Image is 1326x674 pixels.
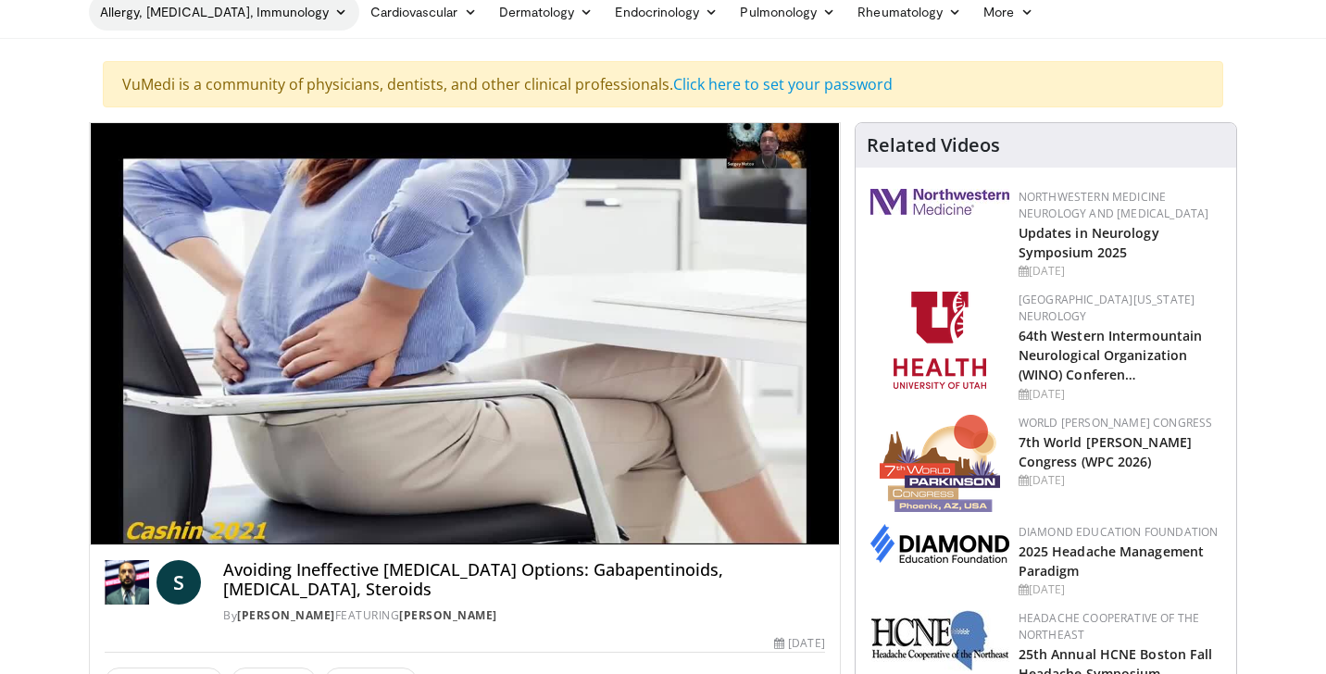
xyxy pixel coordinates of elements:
[1019,433,1192,470] a: 7th World [PERSON_NAME] Congress (WPC 2026)
[894,292,986,389] img: f6362829-b0a3-407d-a044-59546adfd345.png.150x105_q85_autocrop_double_scale_upscale_version-0.2.png
[870,189,1009,215] img: 2a462fb6-9365-492a-ac79-3166a6f924d8.png.150x105_q85_autocrop_double_scale_upscale_version-0.2.jpg
[867,134,1000,156] h4: Related Videos
[1019,581,1221,598] div: [DATE]
[103,61,1223,107] div: VuMedi is a community of physicians, dentists, and other clinical professionals.
[1019,263,1221,280] div: [DATE]
[1019,292,1195,324] a: [GEOGRAPHIC_DATA][US_STATE] Neurology
[774,635,824,652] div: [DATE]
[1019,386,1221,403] div: [DATE]
[156,560,201,605] a: S
[1019,524,1219,540] a: Diamond Education Foundation
[870,610,1009,671] img: 6c52f715-17a6-4da1-9b6c-8aaf0ffc109f.jpg.150x105_q85_autocrop_double_scale_upscale_version-0.2.jpg
[673,74,893,94] a: Click here to set your password
[1019,189,1209,221] a: Northwestern Medicine Neurology and [MEDICAL_DATA]
[223,560,824,600] h4: Avoiding Ineffective [MEDICAL_DATA] Options: Gabapentinoids, [MEDICAL_DATA], Steroids
[880,415,1000,512] img: 16fe1da8-a9a0-4f15-bd45-1dd1acf19c34.png.150x105_q85_autocrop_double_scale_upscale_version-0.2.png
[1019,610,1200,643] a: Headache Cooperative of the Northeast
[399,607,497,623] a: [PERSON_NAME]
[105,560,149,605] img: Dr. Sergey Motov
[1019,472,1221,489] div: [DATE]
[223,607,824,624] div: By FEATURING
[1019,543,1204,580] a: 2025 Headache Management Paradigm
[1019,224,1159,261] a: Updates in Neurology Symposium 2025
[237,607,335,623] a: [PERSON_NAME]
[1019,327,1203,383] a: 64th Western Intermountain Neurological Organization (WINO) Conferen…
[1019,415,1213,431] a: World [PERSON_NAME] Congress
[90,123,840,545] video-js: Video Player
[870,524,1009,563] img: d0406666-9e5f-4b94-941b-f1257ac5ccaf.png.150x105_q85_autocrop_double_scale_upscale_version-0.2.png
